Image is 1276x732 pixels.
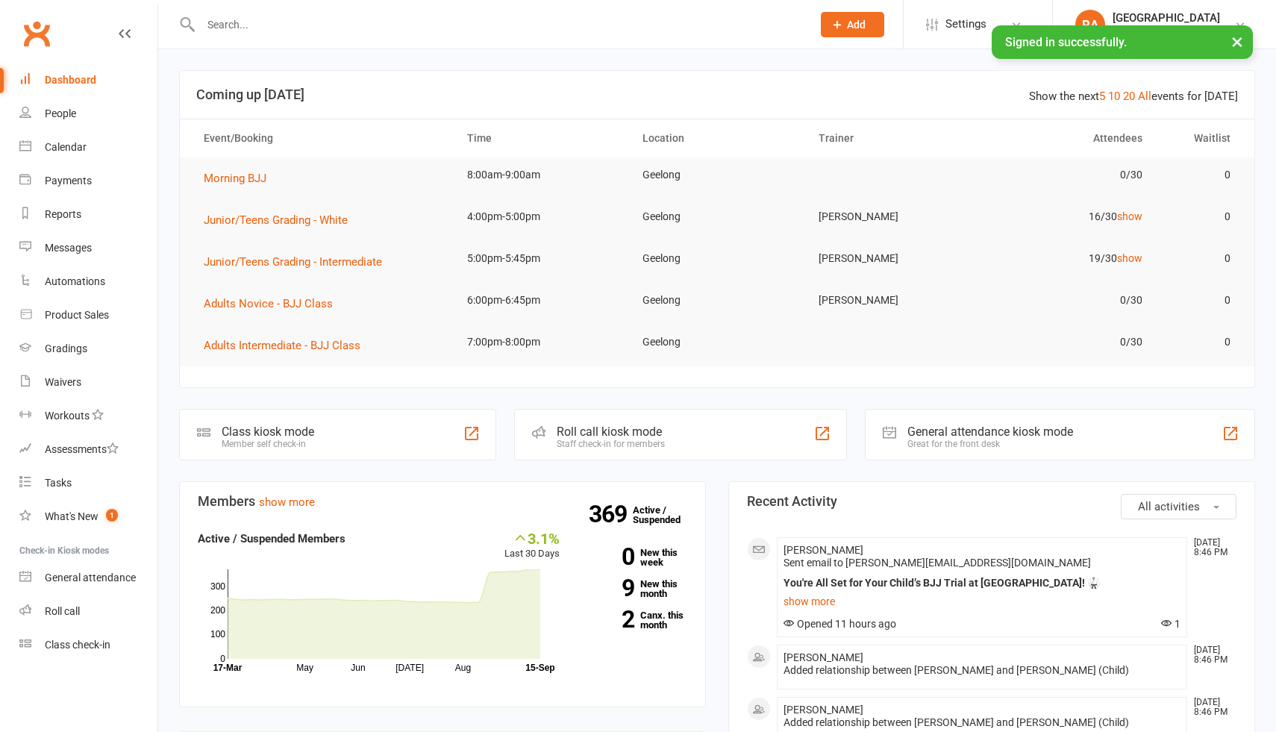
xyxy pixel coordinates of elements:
[19,164,157,198] a: Payments
[582,548,688,567] a: 0New this week
[1029,87,1238,105] div: Show the next events for [DATE]
[45,376,81,388] div: Waivers
[1113,11,1220,25] div: [GEOGRAPHIC_DATA]
[198,494,687,509] h3: Members
[805,199,981,234] td: [PERSON_NAME]
[19,561,157,595] a: General attendance kiosk mode
[45,342,87,354] div: Gradings
[454,241,629,276] td: 5:00pm-5:45pm
[45,309,109,321] div: Product Sales
[45,141,87,153] div: Calendar
[198,532,345,545] strong: Active / Suspended Members
[45,443,119,455] div: Assessments
[19,466,157,500] a: Tasks
[19,231,157,265] a: Messages
[45,572,136,584] div: General attendance
[454,157,629,193] td: 8:00am-9:00am
[1117,252,1142,264] a: show
[981,199,1156,234] td: 16/30
[582,577,634,599] strong: 9
[19,595,157,628] a: Roll call
[821,12,884,37] button: Add
[784,618,896,630] span: Opened 11 hours ago
[557,439,665,449] div: Staff check-in for members
[18,15,55,52] a: Clubworx
[1108,90,1120,103] a: 10
[454,199,629,234] td: 4:00pm-5:00pm
[582,545,634,568] strong: 0
[582,608,634,631] strong: 2
[1156,241,1244,276] td: 0
[19,366,157,399] a: Waivers
[196,14,801,35] input: Search...
[1156,283,1244,318] td: 0
[557,425,665,439] div: Roll call kiosk mode
[589,503,633,525] strong: 369
[1224,25,1251,57] button: ×
[1186,698,1236,717] time: [DATE] 8:46 PM
[629,119,804,157] th: Location
[582,579,688,598] a: 9New this month
[847,19,866,31] span: Add
[454,119,629,157] th: Time
[945,7,986,41] span: Settings
[19,500,157,534] a: What's New1
[204,253,393,271] button: Junior/Teens Grading - Intermediate
[19,298,157,332] a: Product Sales
[981,157,1156,193] td: 0/30
[1117,210,1142,222] a: show
[504,530,560,546] div: 3.1%
[45,107,76,119] div: People
[784,577,1180,589] div: You're All Set for Your Child’s BJJ Trial at [GEOGRAPHIC_DATA]! 🥋
[1075,10,1105,40] div: RA
[45,410,90,422] div: Workouts
[784,704,863,716] span: [PERSON_NAME]
[1113,25,1220,38] div: [GEOGRAPHIC_DATA]
[981,119,1156,157] th: Attendees
[1138,500,1200,513] span: All activities
[907,439,1073,449] div: Great for the front desk
[204,211,358,229] button: Junior/Teens Grading - White
[784,651,863,663] span: [PERSON_NAME]
[204,295,343,313] button: Adults Novice - BJJ Class
[45,510,98,522] div: What's New
[582,610,688,630] a: 2Canx. this month
[204,337,371,354] button: Adults Intermediate - BJJ Class
[19,628,157,662] a: Class kiosk mode
[204,255,382,269] span: Junior/Teens Grading - Intermediate
[629,157,804,193] td: Geelong
[204,172,266,185] span: Morning BJJ
[204,169,277,187] button: Morning BJJ
[981,283,1156,318] td: 0/30
[633,494,698,536] a: 369Active / Suspended
[19,198,157,231] a: Reports
[204,213,348,227] span: Junior/Teens Grading - White
[981,325,1156,360] td: 0/30
[629,325,804,360] td: Geelong
[19,399,157,433] a: Workouts
[805,283,981,318] td: [PERSON_NAME]
[629,283,804,318] td: Geelong
[19,63,157,97] a: Dashboard
[1156,199,1244,234] td: 0
[45,175,92,187] div: Payments
[784,544,863,556] span: [PERSON_NAME]
[196,87,1238,102] h3: Coming up [DATE]
[629,241,804,276] td: Geelong
[45,208,81,220] div: Reports
[19,97,157,131] a: People
[1186,645,1236,665] time: [DATE] 8:46 PM
[19,265,157,298] a: Automations
[907,425,1073,439] div: General attendance kiosk mode
[1186,538,1236,557] time: [DATE] 8:46 PM
[19,332,157,366] a: Gradings
[45,74,96,86] div: Dashboard
[45,242,92,254] div: Messages
[1123,90,1135,103] a: 20
[222,439,314,449] div: Member self check-in
[784,716,1180,729] div: Added relationship between [PERSON_NAME] and [PERSON_NAME] (Child)
[981,241,1156,276] td: 19/30
[784,591,1180,612] a: show more
[1005,35,1127,49] span: Signed in successfully.
[222,425,314,439] div: Class kiosk mode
